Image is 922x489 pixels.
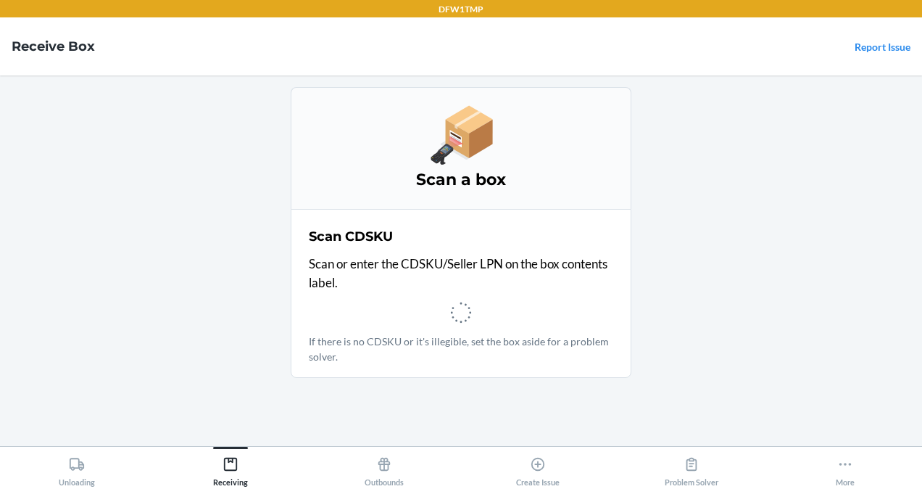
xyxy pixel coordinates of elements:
[12,37,95,56] h4: Receive Box
[836,451,855,487] div: More
[309,227,393,246] h2: Scan CDSKU
[439,3,483,16] p: DFW1TMP
[516,451,560,487] div: Create Issue
[855,41,910,53] a: Report Issue
[309,334,613,364] p: If there is no CDSKU or it's illegible, set the box aside for a problem solver.
[307,447,461,487] button: Outbounds
[768,447,922,487] button: More
[59,451,95,487] div: Unloading
[365,451,404,487] div: Outbounds
[309,255,613,292] p: Scan or enter the CDSKU/Seller LPN on the box contents label.
[665,451,718,487] div: Problem Solver
[461,447,615,487] button: Create Issue
[615,447,768,487] button: Problem Solver
[309,168,613,192] h3: Scan a box
[213,451,248,487] div: Receiving
[154,447,307,487] button: Receiving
